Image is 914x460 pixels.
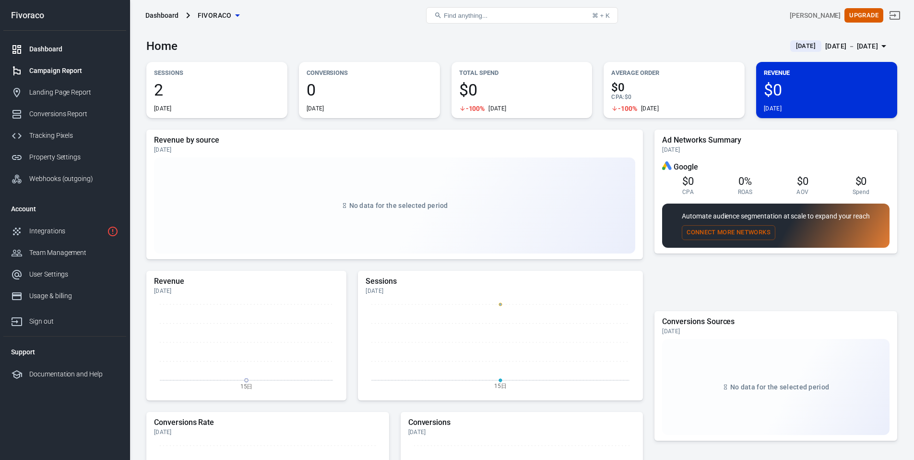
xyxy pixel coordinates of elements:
[29,131,119,141] div: Tracking Pixels
[426,7,618,24] button: Find anything...⌘ + K
[662,317,890,327] h5: Conversions Sources
[29,87,119,97] div: Landing Page Report
[682,225,775,240] button: Connect More Networks
[154,135,635,145] h5: Revenue by source
[29,174,119,184] div: Webhooks (outgoing)
[825,40,878,52] div: [DATE] － [DATE]
[764,105,782,112] div: [DATE]
[29,44,119,54] div: Dashboard
[783,38,897,54] button: [DATE][DATE] － [DATE]
[459,82,585,98] span: $0
[240,383,253,389] tspan: 15日
[466,105,485,112] span: -100%
[3,340,126,363] li: Support
[592,12,610,19] div: ⌘ + K
[3,285,126,307] a: Usage & billing
[154,82,280,98] span: 2
[738,188,753,196] span: ROAS
[3,168,126,190] a: Webhooks (outgoing)
[682,188,694,196] span: CPA
[198,10,232,22] span: Fivoraco
[349,202,448,209] span: No data for the selected period
[611,94,624,100] span: CPA :
[3,82,126,103] a: Landing Page Report
[662,135,890,145] h5: Ad Networks Summary
[307,105,324,112] div: [DATE]
[3,125,126,146] a: Tracking Pixels
[662,161,890,172] div: Google
[764,82,890,98] span: $0
[145,11,178,20] div: Dashboard
[154,428,381,436] div: [DATE]
[730,383,829,391] span: No data for the selected period
[3,11,126,20] div: Fivoraco
[29,109,119,119] div: Conversions Report
[29,152,119,162] div: Property Settings
[3,307,126,332] a: Sign out
[641,105,659,112] div: [DATE]
[682,175,694,187] span: $0
[611,82,737,93] span: $0
[154,277,339,286] h5: Revenue
[3,220,126,242] a: Integrations
[29,269,119,279] div: User Settings
[611,68,737,78] p: Average Order
[154,418,381,427] h5: Conversions Rate
[796,188,808,196] span: AOV
[307,68,432,78] p: Conversions
[488,105,506,112] div: [DATE]
[3,103,126,125] a: Conversions Report
[3,264,126,285] a: User Settings
[444,12,487,19] span: Find anything...
[29,248,119,258] div: Team Management
[107,226,119,237] svg: 1 networks not verified yet
[844,8,883,23] button: Upgrade
[494,383,507,389] tspan: 15日
[662,161,672,172] div: Google Ads
[738,175,752,187] span: 0%
[3,60,126,82] a: Campaign Report
[3,38,126,60] a: Dashboard
[408,428,636,436] div: [DATE]
[29,316,119,327] div: Sign out
[154,105,172,112] div: [DATE]
[3,242,126,264] a: Team Management
[154,68,280,78] p: Sessions
[366,287,635,295] div: [DATE]
[883,4,906,27] a: Sign out
[29,226,103,236] div: Integrations
[366,277,635,286] h5: Sessions
[790,11,841,21] div: Account id: nbGsLXu6
[792,41,819,51] span: [DATE]
[29,291,119,301] div: Usage & billing
[408,418,636,427] h5: Conversions
[853,188,870,196] span: Spend
[682,211,870,221] p: Automate audience segmentation at scale to expand your reach
[154,287,339,295] div: [DATE]
[194,7,243,24] button: Fivoraco
[3,197,126,220] li: Account
[662,146,890,154] div: [DATE]
[154,146,635,154] div: [DATE]
[146,39,178,53] h3: Home
[3,146,126,168] a: Property Settings
[29,369,119,379] div: Documentation and Help
[797,175,808,187] span: $0
[618,105,637,112] span: -100%
[459,68,585,78] p: Total Spend
[29,66,119,76] div: Campaign Report
[307,82,432,98] span: 0
[764,68,890,78] p: Revenue
[662,327,890,335] div: [DATE]
[855,175,867,187] span: $0
[625,94,631,100] span: $0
